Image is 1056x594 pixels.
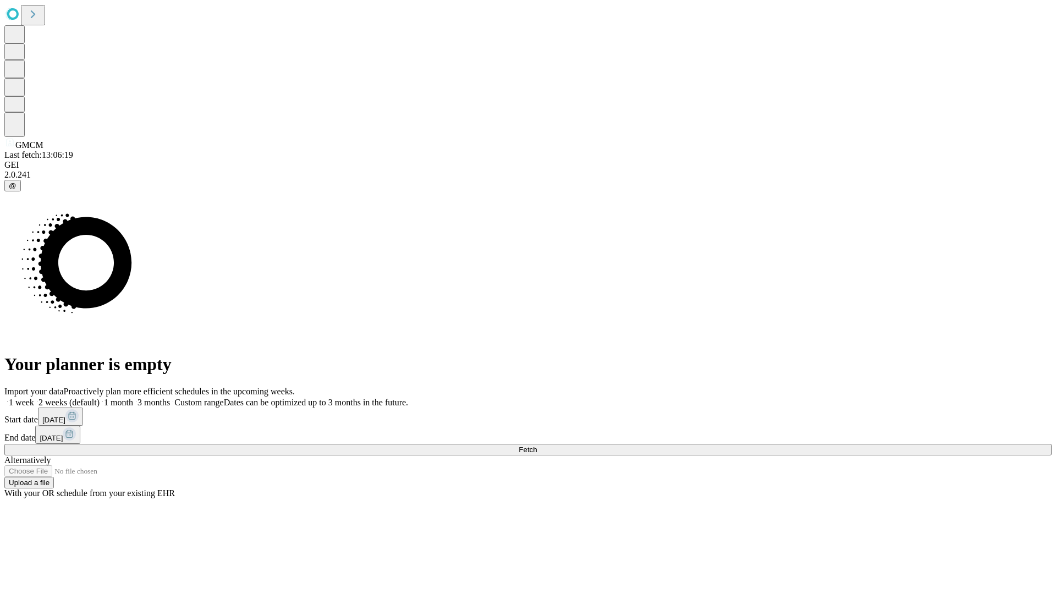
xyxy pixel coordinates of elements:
[4,455,51,465] span: Alternatively
[4,150,73,159] span: Last fetch: 13:06:19
[40,434,63,442] span: [DATE]
[15,140,43,150] span: GMCM
[4,160,1052,170] div: GEI
[9,398,34,407] span: 1 week
[4,180,21,191] button: @
[38,408,83,426] button: [DATE]
[4,426,1052,444] div: End date
[4,387,64,396] span: Import your data
[42,416,65,424] span: [DATE]
[519,446,537,454] span: Fetch
[4,408,1052,426] div: Start date
[174,398,223,407] span: Custom range
[4,477,54,488] button: Upload a file
[224,398,408,407] span: Dates can be optimized up to 3 months in the future.
[35,426,80,444] button: [DATE]
[4,444,1052,455] button: Fetch
[4,488,175,498] span: With your OR schedule from your existing EHR
[64,387,295,396] span: Proactively plan more efficient schedules in the upcoming weeks.
[38,398,100,407] span: 2 weeks (default)
[137,398,170,407] span: 3 months
[104,398,133,407] span: 1 month
[4,354,1052,375] h1: Your planner is empty
[4,170,1052,180] div: 2.0.241
[9,182,16,190] span: @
